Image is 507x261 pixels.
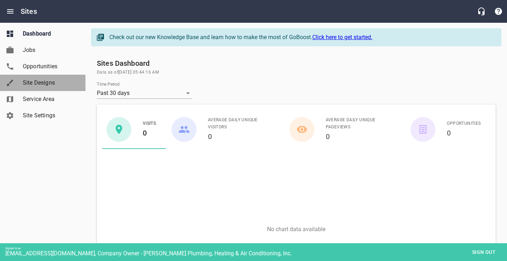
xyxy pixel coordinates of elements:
div: Past 30 days [97,87,192,99]
h6: 0 [326,131,396,142]
h6: Sites [21,6,37,17]
span: Average Daily Unique Pageviews [326,117,396,131]
a: Click here to get started. [312,34,372,41]
h6: 0 [447,127,481,139]
h6: Sites Dashboard [97,58,496,69]
label: Time Period [97,82,120,86]
span: Opportunities [23,62,77,71]
span: Visits [143,120,156,127]
p: No chart data available [102,226,490,233]
span: Service Area [23,95,77,103]
h6: 0 [208,131,272,142]
span: Site Settings [23,111,77,120]
button: Live Chat [473,3,490,20]
span: Jobs [23,46,77,54]
div: Check out our new Knowledge Base and learn how to make the most of GoBoost. [109,33,494,42]
button: Support Portal [490,3,507,20]
div: Signed in as [5,247,507,250]
button: Open drawer [2,3,19,20]
span: Average Daily Unique Visitors [208,117,272,131]
button: Sign out [466,246,502,259]
span: Sign out [469,248,499,257]
h6: 0 [143,127,156,139]
span: Dashboard [23,30,77,38]
span: Site Designs [23,79,77,87]
span: Data as of [DATE] 05:44:16 AM [97,69,496,76]
span: Opportunities [447,120,481,127]
div: [EMAIL_ADDRESS][DOMAIN_NAME], Company Owner - [PERSON_NAME] Plumbing, Heating & Air Conditioning,... [5,250,507,257]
